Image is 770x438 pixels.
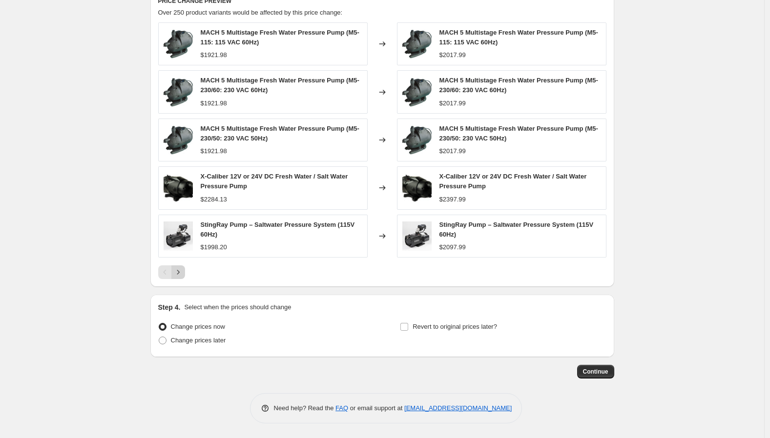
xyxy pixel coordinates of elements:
span: Need help? Read the [274,404,336,412]
span: StingRay Pump – Saltwater Pressure System (115V 60Hz) [439,221,594,238]
button: Continue [577,365,614,378]
img: Mach-5_80x.jpg [402,125,432,155]
img: Mach-5_80x.jpg [402,78,432,107]
div: $2017.99 [439,146,466,156]
span: Change prices now [171,323,225,330]
img: Mach-5_80x.jpg [402,29,432,59]
img: Mach-5_80x.jpg [164,125,193,155]
button: Next [171,265,185,279]
span: MACH 5 Multistage Fresh Water Pressure Pump (M5-230/50: 230 VAC 50Hz) [439,125,598,142]
div: $1921.98 [201,99,227,108]
span: X-Caliber 12V or 24V DC Fresh Water / Salt Water Pressure Pump [439,173,587,190]
nav: Pagination [158,265,185,279]
p: Select when the prices should change [184,302,291,312]
img: Mach-5_80x.jpg [164,29,193,59]
span: X-Caliber 12V or 24V DC Fresh Water / Salt Water Pressure Pump [201,173,348,190]
div: $2017.99 [439,50,466,60]
div: $1921.98 [201,146,227,156]
span: MACH 5 Multistage Fresh Water Pressure Pump (M5-230/60: 230 VAC 60Hz) [201,77,359,94]
span: Change prices later [171,337,226,344]
span: MACH 5 Multistage Fresh Water Pressure Pump (M5-115: 115 VAC 60Hz) [201,29,359,46]
span: MACH 5 Multistage Fresh Water Pressure Pump (M5-115: 115 VAC 60Hz) [439,29,598,46]
span: or email support at [348,404,404,412]
a: FAQ [335,404,348,412]
div: $2097.99 [439,242,466,252]
div: $2397.99 [439,195,466,204]
img: Stingray-saltwater-pump_80x.jpg [402,221,432,251]
img: X-Caliber_12-24V_pump_80x.jpg [164,173,193,202]
div: $1921.98 [201,50,227,60]
span: Continue [583,368,608,376]
div: $1998.20 [201,242,227,252]
img: Stingray-saltwater-pump_80x.jpg [164,221,193,251]
span: Revert to original prices later? [413,323,497,330]
div: $2284.13 [201,195,227,204]
h2: Step 4. [158,302,181,312]
span: MACH 5 Multistage Fresh Water Pressure Pump (M5-230/60: 230 VAC 60Hz) [439,77,598,94]
img: X-Caliber_12-24V_pump_80x.jpg [402,173,432,202]
span: Over 250 product variants would be affected by this price change: [158,9,343,16]
div: $2017.99 [439,99,466,108]
a: [EMAIL_ADDRESS][DOMAIN_NAME] [404,404,512,412]
img: Mach-5_80x.jpg [164,78,193,107]
span: MACH 5 Multistage Fresh Water Pressure Pump (M5-230/50: 230 VAC 50Hz) [201,125,359,142]
span: StingRay Pump – Saltwater Pressure System (115V 60Hz) [201,221,355,238]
